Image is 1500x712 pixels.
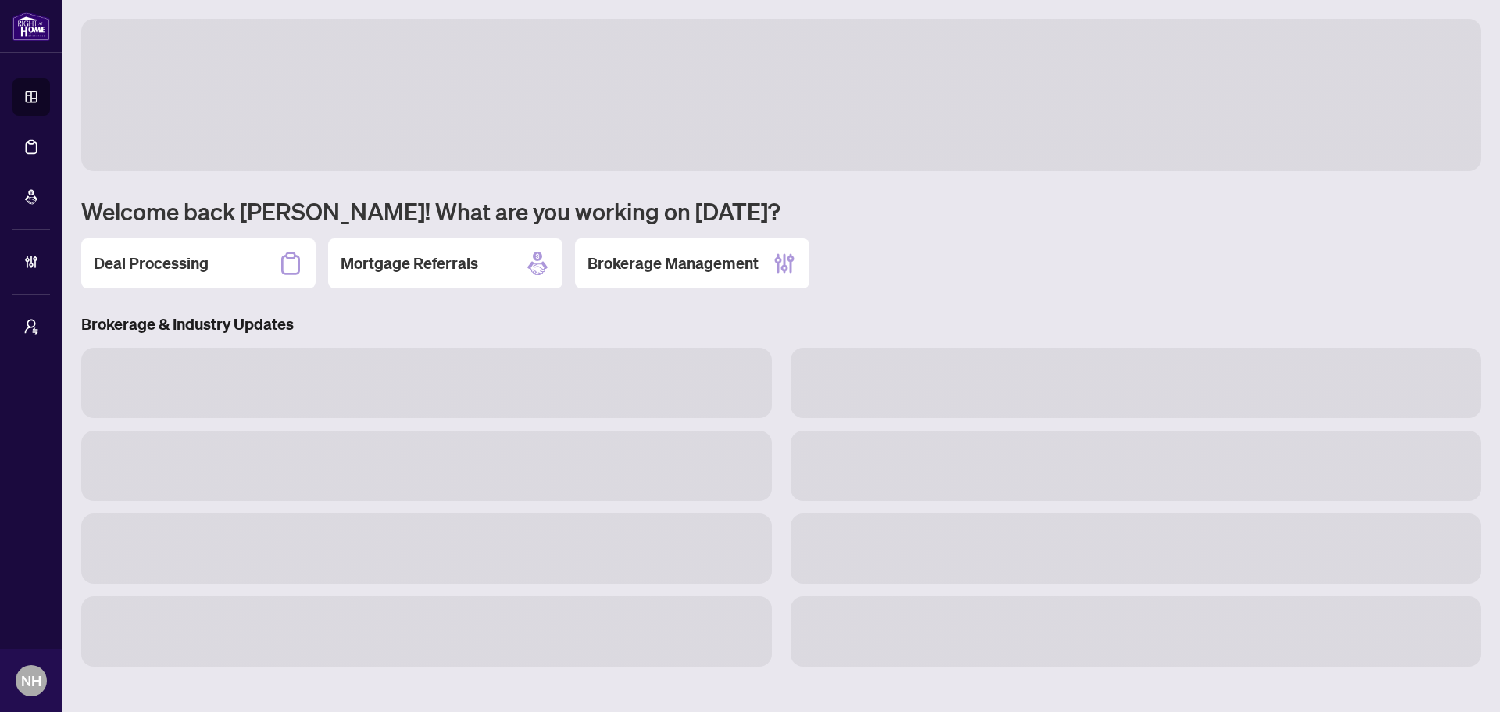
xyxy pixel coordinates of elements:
[341,252,478,274] h2: Mortgage Referrals
[12,12,50,41] img: logo
[81,313,1481,335] h3: Brokerage & Industry Updates
[94,252,209,274] h2: Deal Processing
[81,196,1481,226] h1: Welcome back [PERSON_NAME]! What are you working on [DATE]?
[23,319,39,335] span: user-switch
[21,670,41,692] span: NH
[587,252,759,274] h2: Brokerage Management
